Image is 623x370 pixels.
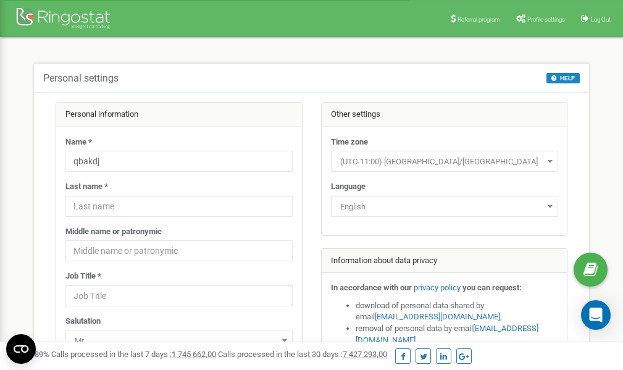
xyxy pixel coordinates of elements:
[581,300,611,330] div: Open Intercom Messenger
[591,16,611,23] span: Log Out
[331,151,558,172] span: (UTC-11:00) Pacific/Midway
[322,249,567,274] div: Information about data privacy
[65,226,162,238] label: Middle name or patronymic
[335,198,554,216] span: English
[6,334,36,364] button: Open CMP widget
[343,350,387,359] u: 7 427 293,00
[414,283,461,292] a: privacy policy
[43,73,119,84] h5: Personal settings
[218,350,387,359] span: Calls processed in the last 30 days :
[51,350,216,359] span: Calls processed in the last 7 days :
[331,283,412,292] strong: In accordance with our
[458,16,500,23] span: Referral program
[322,103,567,127] div: Other settings
[65,137,92,148] label: Name *
[65,151,293,172] input: Name
[56,103,302,127] div: Personal information
[65,316,101,327] label: Salutation
[527,16,565,23] span: Profile settings
[331,196,558,217] span: English
[65,330,293,351] span: Mr.
[65,240,293,261] input: Middle name or patronymic
[546,73,580,83] button: HELP
[65,196,293,217] input: Last name
[331,181,366,193] label: Language
[172,350,216,359] u: 1 745 662,00
[356,323,558,346] li: removal of personal data by email ,
[65,181,108,193] label: Last name *
[65,285,293,306] input: Job Title
[462,283,522,292] strong: you can request:
[335,153,554,170] span: (UTC-11:00) Pacific/Midway
[65,271,101,282] label: Job Title *
[375,312,500,321] a: [EMAIL_ADDRESS][DOMAIN_NAME]
[331,137,368,148] label: Time zone
[356,300,558,323] li: download of personal data shared by email ,
[70,332,288,350] span: Mr.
